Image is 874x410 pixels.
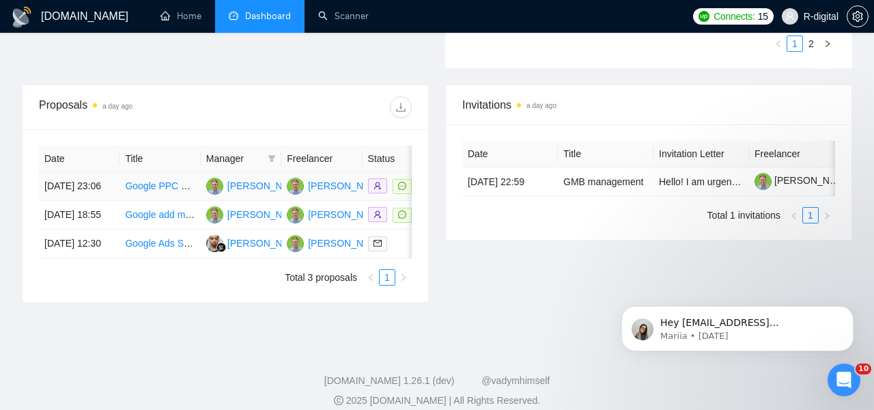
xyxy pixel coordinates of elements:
span: left [774,40,783,48]
a: setting [847,11,869,22]
img: logo [11,6,33,28]
li: Total 1 invitations [707,207,780,223]
button: right [819,207,835,223]
iframe: Intercom live chat [828,364,860,396]
span: Hey [EMAIL_ADDRESS][DOMAIN_NAME], Looks like your Upwork agency R-Digital. ROI oriented PPC Team ... [59,40,236,309]
time: a day ago [526,102,556,109]
a: Google PPC Consultant (Freelance / Contract) [125,180,322,191]
a: RC[PERSON_NAME] [206,180,306,191]
a: [PERSON_NAME] [755,175,853,186]
th: Title [558,141,653,167]
th: Invitation Letter [653,141,749,167]
span: copyright [334,396,343,405]
a: RC[PERSON_NAME] [287,208,386,219]
li: Next Page [819,36,836,52]
button: left [363,269,379,286]
span: 10 [856,364,871,374]
td: Google PPC Consultant (Freelance / Contract) [119,172,200,201]
td: [DATE] 12:30 [39,230,119,258]
span: mail [373,239,382,247]
span: Invitations [462,96,835,113]
span: Connects: [714,9,755,24]
li: Next Page [395,269,412,286]
span: right [823,40,832,48]
img: RC [287,178,304,195]
button: right [395,269,412,286]
li: Previous Page [786,207,802,223]
button: right [819,36,836,52]
li: Total 3 proposals [285,269,357,286]
li: 1 [787,36,803,52]
div: Proposals [39,96,225,118]
span: left [790,212,798,220]
a: YA[PERSON_NAME] [206,237,306,248]
th: Title [119,146,200,172]
p: Message from Mariia, sent 1d ago [59,53,236,65]
button: download [390,96,412,118]
td: Google Ads Specialist for Info Product and Event Ticket Sales [119,230,200,258]
div: [PERSON_NAME] [308,207,386,222]
span: user-add [373,182,382,190]
div: [PERSON_NAME] [227,236,306,251]
a: 1 [787,36,802,51]
span: right [823,212,831,220]
a: RC[PERSON_NAME] [206,208,306,219]
img: YA [206,235,223,252]
span: right [399,273,408,282]
li: Previous Page [363,269,379,286]
span: dashboard [229,11,238,20]
a: RC[PERSON_NAME] [287,237,386,248]
time: a day ago [102,102,132,110]
span: filter [268,154,276,163]
td: [DATE] 22:59 [462,167,558,196]
td: [DATE] 23:06 [39,172,119,201]
a: 1 [803,208,818,223]
span: Dashboard [245,10,291,22]
img: RC [287,206,304,223]
li: Next Page [819,207,835,223]
div: [PERSON_NAME] [227,178,306,193]
th: Date [462,141,558,167]
li: Previous Page [770,36,787,52]
td: Google add manager [119,201,200,230]
div: [PERSON_NAME] [308,178,386,193]
a: Google Ads Specialist for Info Product and Event Ticket Sales [125,238,386,249]
a: 2 [804,36,819,51]
div: 2025 [DOMAIN_NAME] | All Rights Reserved. [11,394,863,408]
img: gigradar-bm.png [216,243,226,252]
span: message [398,182,406,190]
span: filter [265,148,279,169]
th: Freelancer [749,141,845,167]
th: Manager [201,146,281,172]
a: homeHome [160,10,201,22]
div: [PERSON_NAME] [227,207,306,222]
td: GMB management [558,167,653,196]
a: 1 [380,270,395,285]
button: left [770,36,787,52]
span: user [785,12,795,21]
a: GMB management [563,176,644,187]
li: 1 [379,269,395,286]
a: @vadymhimself [481,375,550,386]
span: left [367,273,375,282]
td: [DATE] 18:55 [39,201,119,230]
img: c1Idtl1sL_ojuo0BAW6lnVbU7OTxrDYU7FneGCPoFyJniWx9-ph69Zd6FWc_LIL-5A [755,173,772,190]
span: Status [368,151,424,166]
span: message [398,210,406,219]
img: RC [206,206,223,223]
th: Date [39,146,119,172]
span: Manager [206,151,262,166]
button: left [786,207,802,223]
a: Google add manager [125,209,215,220]
div: [PERSON_NAME] [308,236,386,251]
a: RC[PERSON_NAME] [287,180,386,191]
img: upwork-logo.png [699,11,709,22]
li: 1 [802,207,819,223]
img: RC [206,178,223,195]
a: [DOMAIN_NAME] 1.26.1 (dev) [324,375,455,386]
button: setting [847,5,869,27]
a: searchScanner [318,10,369,22]
th: Freelancer [281,146,362,172]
